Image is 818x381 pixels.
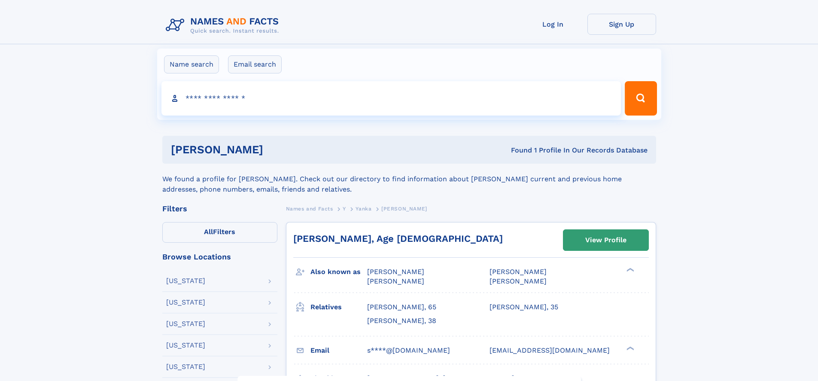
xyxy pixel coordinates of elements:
[166,299,205,306] div: [US_STATE]
[166,363,205,370] div: [US_STATE]
[162,253,277,261] div: Browse Locations
[162,222,277,243] label: Filters
[367,268,424,276] span: [PERSON_NAME]
[166,342,205,349] div: [US_STATE]
[161,81,621,116] input: search input
[490,268,547,276] span: [PERSON_NAME]
[166,320,205,327] div: [US_STATE]
[387,146,648,155] div: Found 1 Profile In Our Records Database
[367,277,424,285] span: [PERSON_NAME]
[310,343,367,358] h3: Email
[171,144,387,155] h1: [PERSON_NAME]
[310,300,367,314] h3: Relatives
[164,55,219,73] label: Name search
[162,205,277,213] div: Filters
[228,55,282,73] label: Email search
[310,265,367,279] h3: Also known as
[563,230,648,250] a: View Profile
[367,302,436,312] a: [PERSON_NAME], 65
[381,206,427,212] span: [PERSON_NAME]
[204,228,213,236] span: All
[624,267,635,273] div: ❯
[162,14,286,37] img: Logo Names and Facts
[624,345,635,351] div: ❯
[343,203,346,214] a: Y
[490,277,547,285] span: [PERSON_NAME]
[519,14,587,35] a: Log In
[343,206,346,212] span: Y
[367,316,436,326] a: [PERSON_NAME], 38
[625,81,657,116] button: Search Button
[356,206,371,212] span: Yanka
[585,230,626,250] div: View Profile
[490,346,610,354] span: [EMAIL_ADDRESS][DOMAIN_NAME]
[166,277,205,284] div: [US_STATE]
[356,203,371,214] a: Yanka
[162,164,656,195] div: We found a profile for [PERSON_NAME]. Check out our directory to find information about [PERSON_N...
[286,203,333,214] a: Names and Facts
[490,302,558,312] a: [PERSON_NAME], 35
[587,14,656,35] a: Sign Up
[293,233,503,244] a: [PERSON_NAME], Age [DEMOGRAPHIC_DATA]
